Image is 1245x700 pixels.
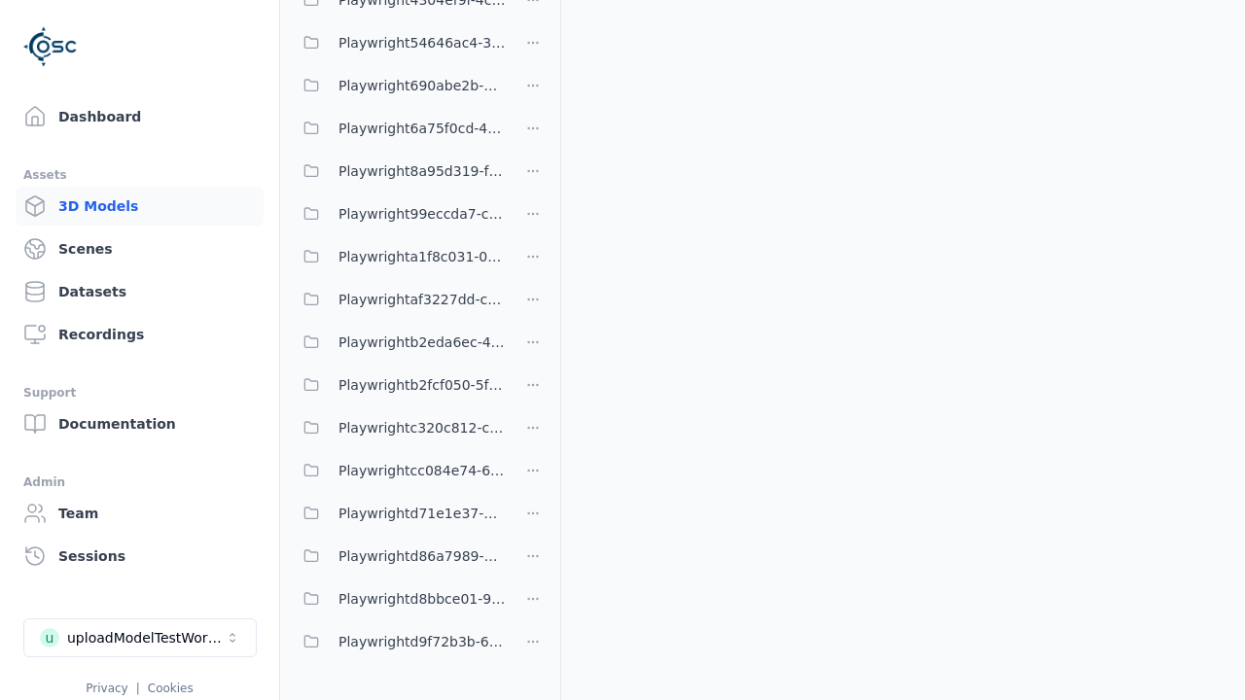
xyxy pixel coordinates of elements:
[148,682,194,695] a: Cookies
[292,237,506,276] button: Playwrighta1f8c031-0b56-4dbe-a205-55a24cfb5214
[338,416,506,439] span: Playwrightc320c812-c1c4-4e9b-934e-2277c41aca46
[23,163,256,187] div: Assets
[338,117,506,140] span: Playwright6a75f0cd-47ca-4f0d-873f-aeb3b152b520
[292,579,506,618] button: Playwrightd8bbce01-9637-468c-8f59-1050d21f77ba
[292,194,506,233] button: Playwright99eccda7-cb0a-4e38-9e00-3a40ae80a22c
[292,152,506,191] button: Playwright8a95d319-fb51-49d6-a655-cce786b7c22b
[338,587,506,611] span: Playwrightd8bbce01-9637-468c-8f59-1050d21f77ba
[338,245,506,268] span: Playwrighta1f8c031-0b56-4dbe-a205-55a24cfb5214
[292,23,506,62] button: Playwright54646ac4-3a57-4777-8e27-fe2643ff521d
[292,622,506,661] button: Playwrightd9f72b3b-66f5-4fd0-9c49-a6be1a64c72c
[292,280,506,319] button: Playwrightaf3227dd-cec8-46a2-ae8b-b3eddda3a63a
[338,544,506,568] span: Playwrightd86a7989-a27e-4cc3-9165-73b2f9dacd14
[338,459,506,482] span: Playwrightcc084e74-6bd9-4f7e-8d69-516a74321fe7
[16,229,264,268] a: Scenes
[292,366,506,404] button: Playwrightb2fcf050-5f27-47cb-87c2-faf00259dd62
[338,288,506,311] span: Playwrightaf3227dd-cec8-46a2-ae8b-b3eddda3a63a
[16,494,264,533] a: Team
[292,66,506,105] button: Playwright690abe2b-6679-4772-a219-359e77d9bfc8
[338,31,506,54] span: Playwright54646ac4-3a57-4777-8e27-fe2643ff521d
[292,537,506,576] button: Playwrightd86a7989-a27e-4cc3-9165-73b2f9dacd14
[16,97,264,136] a: Dashboard
[23,19,78,74] img: Logo
[338,630,506,653] span: Playwrightd9f72b3b-66f5-4fd0-9c49-a6be1a64c72c
[338,159,506,183] span: Playwright8a95d319-fb51-49d6-a655-cce786b7c22b
[338,202,506,226] span: Playwright99eccda7-cb0a-4e38-9e00-3a40ae80a22c
[292,109,506,148] button: Playwright6a75f0cd-47ca-4f0d-873f-aeb3b152b520
[338,74,506,97] span: Playwright690abe2b-6679-4772-a219-359e77d9bfc8
[292,451,506,490] button: Playwrightcc084e74-6bd9-4f7e-8d69-516a74321fe7
[40,628,59,647] div: u
[16,404,264,443] a: Documentation
[23,381,256,404] div: Support
[23,618,257,657] button: Select a workspace
[338,373,506,397] span: Playwrightb2fcf050-5f27-47cb-87c2-faf00259dd62
[67,628,225,647] div: uploadModelTestWorkspace
[338,331,506,354] span: Playwrightb2eda6ec-40de-407c-a5c5-49f5bc2d938f
[16,315,264,354] a: Recordings
[23,471,256,494] div: Admin
[136,682,140,695] span: |
[86,682,127,695] a: Privacy
[292,494,506,533] button: Playwrightd71e1e37-d31c-4572-b04d-3c18b6f85a3d
[16,272,264,311] a: Datasets
[292,323,506,362] button: Playwrightb2eda6ec-40de-407c-a5c5-49f5bc2d938f
[292,408,506,447] button: Playwrightc320c812-c1c4-4e9b-934e-2277c41aca46
[16,537,264,576] a: Sessions
[338,502,506,525] span: Playwrightd71e1e37-d31c-4572-b04d-3c18b6f85a3d
[16,187,264,226] a: 3D Models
